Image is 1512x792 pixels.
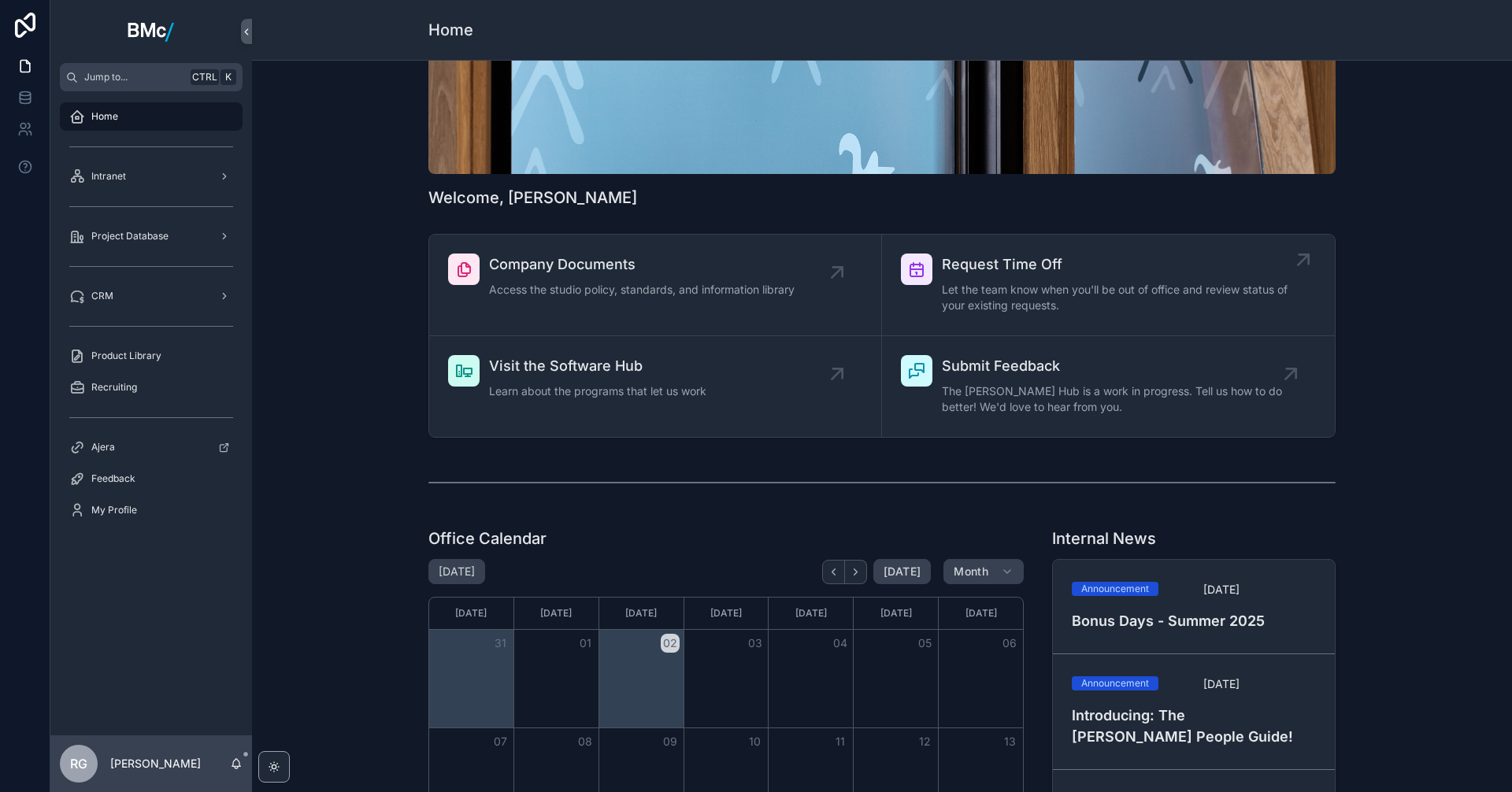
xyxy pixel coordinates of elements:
span: Jump to... [84,71,184,83]
span: [DATE] [1203,582,1316,598]
span: Visit the Software Hub [489,355,706,377]
div: Announcement [1081,582,1149,596]
h4: Bonus Days - Summer 2025 [1072,610,1316,631]
button: 03 [746,634,765,653]
button: 06 [1000,634,1019,653]
span: Month [954,564,988,579]
button: 10 [746,732,765,751]
span: CRM [91,290,113,302]
span: Feedback [91,472,135,485]
span: Learn about the programs that let us work [489,383,706,399]
button: Month [943,559,1024,584]
a: Company DocumentsAccess the studio policy, standards, and information library [429,235,882,336]
h1: Home [428,19,473,41]
div: [DATE] [517,598,596,629]
a: Announcement[DATE]Bonus Days - Summer 2025 [1053,560,1335,653]
a: Announcement[DATE]Introducing: The [PERSON_NAME] People Guide! [1053,653,1335,769]
span: [DATE] [1203,676,1316,692]
div: [DATE] [856,598,936,629]
h1: Office Calendar [428,527,547,550]
button: 09 [661,732,680,751]
a: Feedback [60,464,243,493]
img: App logo [128,19,175,44]
button: Back [822,560,845,584]
span: Ajera [91,441,115,453]
button: 31 [491,634,510,653]
a: CRM [60,282,243,310]
span: Access the studio policy, standards, and information library [489,282,795,298]
a: Product Library [60,342,243,370]
div: [DATE] [771,598,850,629]
a: Submit FeedbackThe [PERSON_NAME] Hub is a work in progress. Tell us how to do better! We'd love t... [882,336,1335,437]
div: [DATE] [941,598,1021,629]
button: 12 [915,732,934,751]
a: Request Time OffLet the team know when you'll be out of office and review status of your existing... [882,235,1335,336]
button: 11 [831,732,850,751]
div: scrollable content [50,91,252,545]
a: Ajera [60,433,243,461]
h4: Introducing: The [PERSON_NAME] People Guide! [1072,705,1316,747]
button: 01 [576,634,595,653]
button: 07 [491,732,510,751]
button: Next [845,560,867,584]
p: [PERSON_NAME] [110,756,201,772]
button: 02 [661,634,680,653]
button: 13 [1000,732,1019,751]
div: [DATE] [602,598,681,629]
span: Intranet [91,170,126,183]
a: Project Database [60,222,243,250]
a: Recruiting [60,373,243,402]
div: Announcement [1081,676,1149,690]
a: Intranet [60,162,243,191]
button: 05 [915,634,934,653]
span: Company Documents [489,254,795,276]
span: Product Library [91,350,161,362]
span: Submit Feedback [942,355,1291,377]
span: The [PERSON_NAME] Hub is a work in progress. Tell us how to do better! We'd love to hear from you. [942,383,1291,415]
span: Project Database [91,230,169,242]
a: My Profile [60,496,243,524]
span: Request Time Off [942,254,1291,276]
span: Let the team know when you'll be out of office and review status of your existing requests. [942,282,1291,313]
h2: [DATE] [439,564,475,579]
span: My Profile [91,504,137,516]
button: [DATE] [873,559,931,584]
a: Home [60,102,243,131]
span: Home [91,110,118,123]
span: Ctrl [191,69,219,85]
button: 04 [831,634,850,653]
div: [DATE] [687,598,766,629]
span: Recruiting [91,381,137,394]
div: [DATE] [432,598,511,629]
span: RG [70,754,87,773]
h1: Internal News [1052,527,1156,550]
button: 08 [576,732,595,751]
span: [DATE] [884,564,921,579]
h1: Welcome, [PERSON_NAME] [428,187,637,209]
button: Jump to...CtrlK [60,63,243,91]
a: Visit the Software HubLearn about the programs that let us work [429,336,882,437]
span: K [222,71,235,83]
